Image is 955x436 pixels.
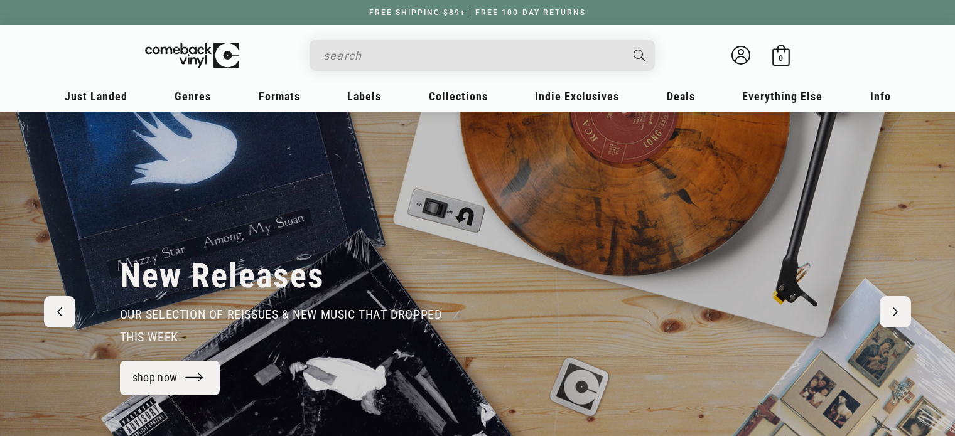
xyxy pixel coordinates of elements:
[347,90,381,103] span: Labels
[310,40,655,71] div: Search
[65,90,127,103] span: Just Landed
[880,296,911,327] button: Next slide
[535,90,619,103] span: Indie Exclusives
[357,8,598,17] a: FREE SHIPPING $89+ | FREE 100-DAY RETURNS
[44,296,75,327] button: Previous slide
[120,361,220,395] a: shop now
[667,90,695,103] span: Deals
[259,90,300,103] span: Formats
[779,53,783,63] span: 0
[622,40,656,71] button: Search
[742,90,823,103] span: Everything Else
[175,90,211,103] span: Genres
[870,90,891,103] span: Info
[429,90,488,103] span: Collections
[120,255,325,297] h2: New Releases
[120,307,442,344] span: our selection of reissues & new music that dropped this week.
[323,43,621,68] input: search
